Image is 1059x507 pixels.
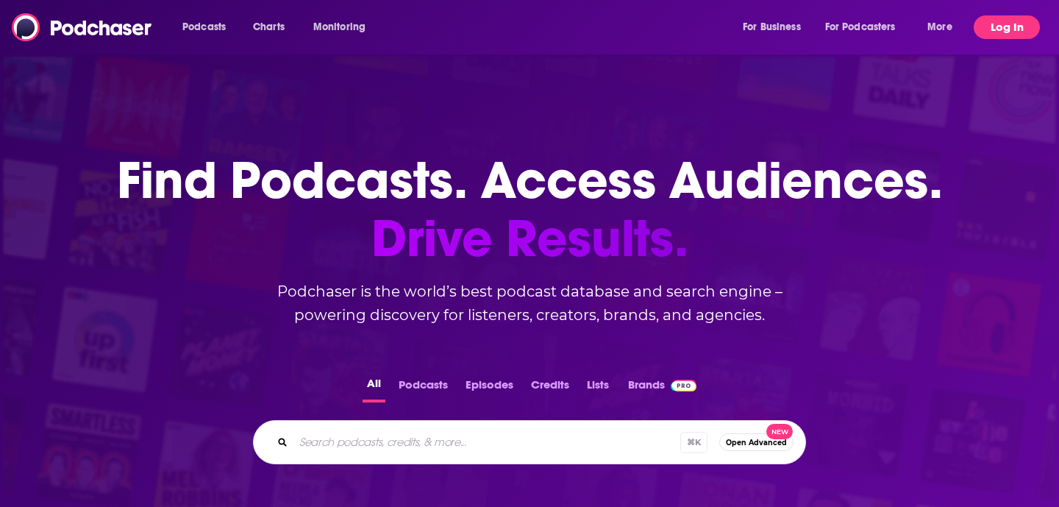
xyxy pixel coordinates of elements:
[461,374,518,403] button: Episodes
[766,424,793,439] span: New
[680,432,707,453] span: ⌘ K
[235,280,824,327] h2: Podchaser is the world’s best podcast database and search engine – powering discovery for listene...
[917,15,971,39] button: open menu
[628,374,696,403] a: BrandsPodchaser Pro
[253,420,806,464] div: Search podcasts, credits, & more...
[732,15,819,39] button: open menu
[117,210,943,268] span: Drive Results.
[303,15,385,39] button: open menu
[182,17,226,38] span: Podcasts
[253,17,285,38] span: Charts
[671,380,696,391] img: Podchaser Pro
[363,374,385,403] button: All
[743,17,801,38] span: For Business
[313,17,366,38] span: Monitoring
[172,15,245,39] button: open menu
[927,17,952,38] span: More
[974,15,1040,39] button: Log In
[394,374,452,403] button: Podcasts
[243,15,293,39] a: Charts
[816,15,917,39] button: open menu
[726,439,787,447] span: Open Advanced
[582,374,613,403] button: Lists
[293,430,680,454] input: Search podcasts, credits, & more...
[117,152,943,268] h1: Find Podcasts. Access Audiences.
[527,374,574,403] button: Credits
[719,433,794,451] button: Open AdvancedNew
[825,17,896,38] span: For Podcasters
[12,13,153,41] img: Podchaser - Follow, Share and Rate Podcasts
